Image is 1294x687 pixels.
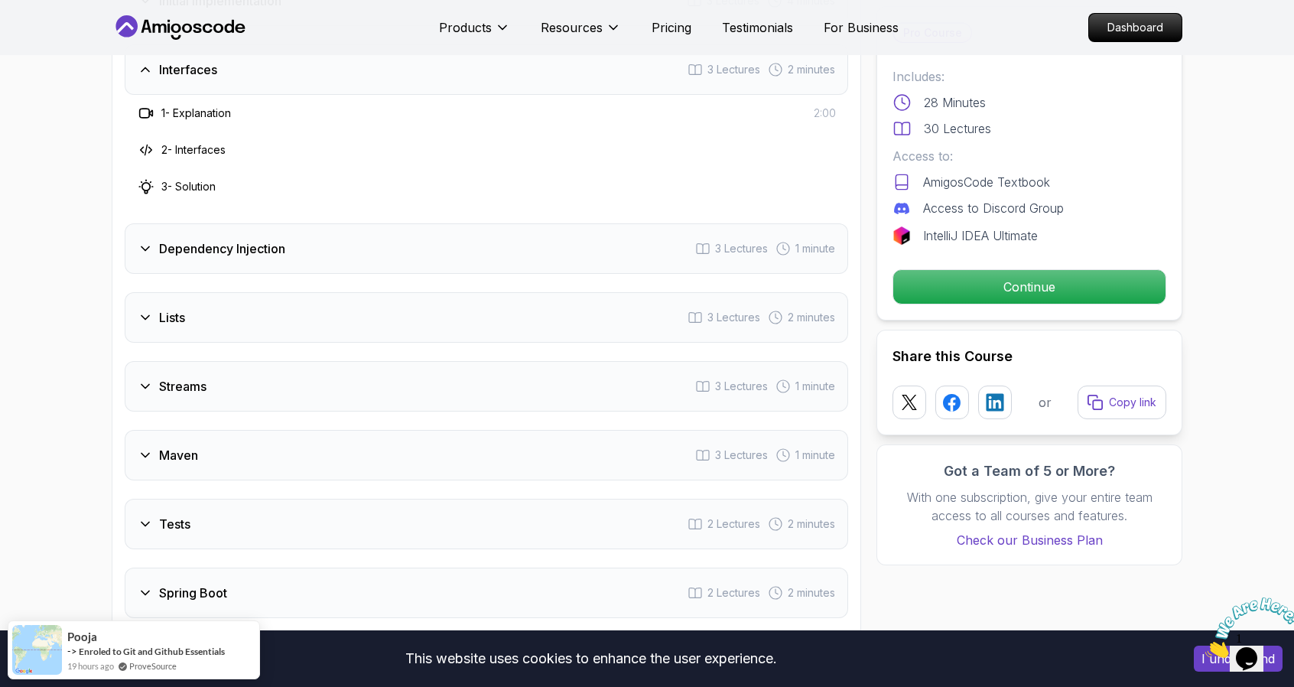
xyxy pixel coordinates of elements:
h3: Lists [159,308,185,327]
p: 30 Lectures [924,119,991,138]
span: 2:00 [814,106,836,121]
h3: 2 - Interfaces [161,142,226,158]
h3: Spring Boot [159,584,227,602]
a: Pricing [652,18,691,37]
button: Copy link [1078,386,1166,419]
p: IntelliJ IDEA Ultimate [923,226,1038,245]
span: 2 minutes [788,62,835,77]
span: 1 minute [795,448,835,463]
h3: Tests [159,515,190,533]
button: Dependency Injection3 Lectures 1 minute [125,223,848,274]
h3: 1 - Explanation [161,106,231,121]
p: Access to: [892,147,1166,165]
span: 3 Lectures [707,310,760,325]
button: Spring Boot2 Lectures 2 minutes [125,568,848,618]
p: or [1039,393,1052,412]
button: Maven3 Lectures 1 minute [125,430,848,480]
button: Interfaces3 Lectures 2 minutes [125,44,848,95]
button: Lists3 Lectures 2 minutes [125,292,848,343]
span: 2 minutes [788,516,835,532]
span: 3 Lectures [707,62,760,77]
img: jetbrains logo [892,226,911,245]
button: Streams3 Lectures 1 minute [125,361,848,412]
p: Access to Discord Group [923,199,1064,217]
button: Resources [541,18,621,49]
button: Continue [892,269,1166,304]
h3: Got a Team of 5 or More? [892,461,1166,482]
span: 3 Lectures [715,448,768,463]
span: 2 Lectures [707,585,760,601]
h2: Share this Course [892,346,1166,367]
span: 1 minute [795,241,835,256]
p: Resources [541,18,603,37]
h3: Streams [159,377,206,396]
span: 2 minutes [788,310,835,325]
p: 28 Minutes [924,93,986,112]
p: Copy link [1109,395,1156,410]
h3: Dependency Injection [159,239,285,258]
button: Products [439,18,510,49]
span: Pooja [67,630,97,643]
span: 3 Lectures [715,379,768,394]
p: Includes: [892,67,1166,86]
a: For Business [824,18,899,37]
span: 3 Lectures [715,241,768,256]
button: Accept cookies [1194,646,1283,672]
span: -> [67,645,77,657]
div: This website uses cookies to enhance the user experience. [11,642,1171,676]
span: 19 hours ago [67,659,114,672]
p: Dashboard [1089,14,1182,41]
p: AmigosCode Textbook [923,173,1050,191]
p: Continue [893,270,1166,304]
img: Chat attention grabber [6,6,101,67]
p: Products [439,18,492,37]
span: 2 Lectures [707,516,760,532]
p: With one subscription, give your entire team access to all courses and features. [892,488,1166,525]
button: Tests2 Lectures 2 minutes [125,499,848,549]
h3: 3 - Solution [161,179,216,194]
span: 1 [6,6,12,19]
iframe: chat widget [1199,591,1294,664]
a: Enroled to Git and Github Essentials [79,646,225,657]
a: Dashboard [1088,13,1182,42]
a: ProveSource [129,659,177,672]
img: provesource social proof notification image [12,625,62,675]
a: Testimonials [722,18,793,37]
a: Check our Business Plan [892,531,1166,549]
span: 2 minutes [788,585,835,601]
span: 1 minute [795,379,835,394]
h3: Interfaces [159,60,217,79]
h3: Maven [159,446,198,464]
